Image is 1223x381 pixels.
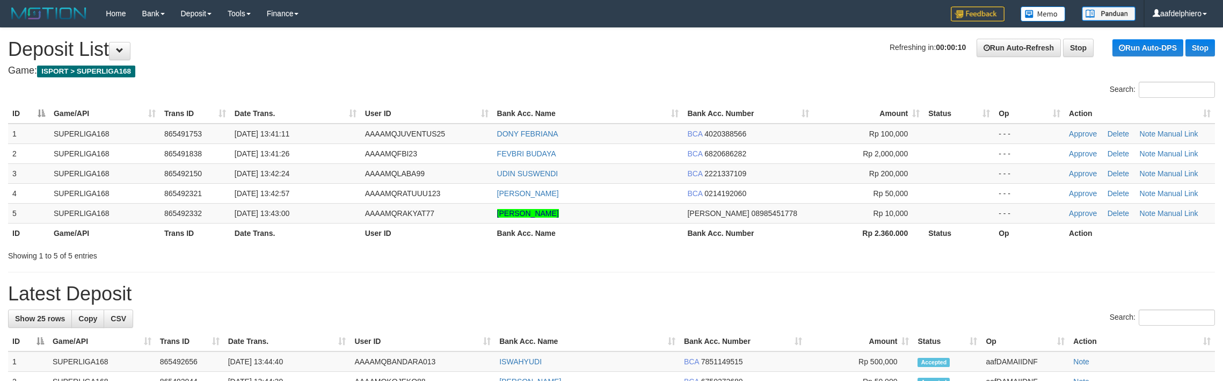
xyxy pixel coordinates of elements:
th: Bank Acc. Name: activate to sort column ascending [493,104,683,124]
th: ID: activate to sort column descending [8,332,48,351]
span: [DATE] 13:43:00 [235,209,289,218]
th: Bank Acc. Number [683,223,813,243]
td: 2 [8,143,49,163]
td: - - - [994,203,1065,223]
a: Delete [1108,189,1129,198]
td: SUPERLIGA168 [49,143,160,163]
div: Showing 1 to 5 of 5 entries [8,246,501,261]
span: AAAAMQLABA99 [365,169,425,178]
td: [DATE] 13:44:40 [224,351,351,372]
th: Game/API [49,223,160,243]
a: Note [1073,357,1089,366]
span: [PERSON_NAME] [687,209,749,218]
th: Bank Acc. Name [493,223,683,243]
a: DONY FEBRIANA [497,130,558,138]
td: SUPERLIGA168 [49,124,160,144]
a: Stop [1185,39,1215,56]
th: Action: activate to sort column ascending [1065,104,1215,124]
a: Run Auto-DPS [1112,39,1183,56]
span: Rp 10,000 [873,209,908,218]
th: User ID: activate to sort column ascending [350,332,495,351]
th: Action [1065,223,1215,243]
td: Rp 500,000 [806,351,914,372]
span: [DATE] 13:42:57 [235,189,289,198]
span: 865492332 [164,209,202,218]
th: Rp 2.360.000 [813,223,924,243]
h1: Deposit List [8,39,1215,60]
td: 5 [8,203,49,223]
img: MOTION_logo.png [8,5,90,21]
span: [DATE] 13:41:11 [235,130,289,138]
td: aafDAMAIIDNF [981,351,1069,372]
th: Op: activate to sort column ascending [994,104,1065,124]
th: Bank Acc. Number: activate to sort column ascending [683,104,813,124]
a: CSV [104,310,133,328]
a: Manual Link [1158,130,1198,138]
span: AAAAMQRAKYAT77 [365,209,434,218]
span: Copy 0214192060 to clipboard [704,189,746,198]
a: ISWAHYUDI [499,357,542,366]
span: AAAAMQFBI23 [365,149,417,158]
a: Approve [1069,169,1097,178]
th: Status [924,223,994,243]
a: Note [1140,209,1156,218]
th: User ID [361,223,493,243]
a: Note [1140,149,1156,158]
a: Stop [1063,39,1094,57]
td: SUPERLIGA168 [49,163,160,183]
th: Status: activate to sort column ascending [913,332,981,351]
span: Copy 2221337109 to clipboard [704,169,746,178]
td: 865492656 [156,351,224,372]
span: Copy 7851149515 to clipboard [701,357,743,366]
a: Approve [1069,189,1097,198]
span: 865492321 [164,189,202,198]
img: Button%20Memo.svg [1021,6,1066,21]
span: CSV [111,314,126,323]
span: BCA [687,169,702,178]
a: Delete [1108,169,1129,178]
th: Date Trans.: activate to sort column ascending [230,104,361,124]
th: Status: activate to sort column ascending [924,104,994,124]
a: Approve [1069,149,1097,158]
th: Action: activate to sort column ascending [1069,332,1215,351]
span: BCA [687,149,702,158]
th: Trans ID: activate to sort column ascending [156,332,224,351]
th: Game/API: activate to sort column ascending [49,104,160,124]
a: [PERSON_NAME] [497,209,559,218]
td: - - - [994,183,1065,203]
span: Rp 2,000,000 [863,149,908,158]
a: FEVBRI BUDAYA [497,149,556,158]
td: SUPERLIGA168 [48,351,156,372]
a: Approve [1069,130,1097,138]
td: - - - [994,163,1065,183]
span: Rp 200,000 [869,169,908,178]
h1: Latest Deposit [8,283,1215,305]
a: UDIN SUSWENDI [497,169,558,178]
span: Copy 6820686282 to clipboard [704,149,746,158]
a: Manual Link [1158,169,1198,178]
th: Amount: activate to sort column ascending [813,104,924,124]
a: Show 25 rows [8,310,72,328]
a: Approve [1069,209,1097,218]
a: Delete [1108,209,1129,218]
th: ID: activate to sort column descending [8,104,49,124]
th: Op: activate to sort column ascending [981,332,1069,351]
td: - - - [994,143,1065,163]
a: Note [1140,189,1156,198]
span: Copy [78,314,97,323]
span: 865491838 [164,149,202,158]
td: - - - [994,124,1065,144]
label: Search: [1110,82,1215,98]
span: Refreshing in: [890,43,966,52]
img: panduan.png [1082,6,1135,21]
span: Copy 08985451778 to clipboard [751,209,797,218]
label: Search: [1110,310,1215,326]
h4: Game: [8,66,1215,76]
a: Manual Link [1158,189,1198,198]
a: Manual Link [1158,149,1198,158]
span: [DATE] 13:41:26 [235,149,289,158]
strong: 00:00:10 [936,43,966,52]
a: [PERSON_NAME] [497,189,559,198]
a: Delete [1108,130,1129,138]
span: Accepted [918,358,950,367]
